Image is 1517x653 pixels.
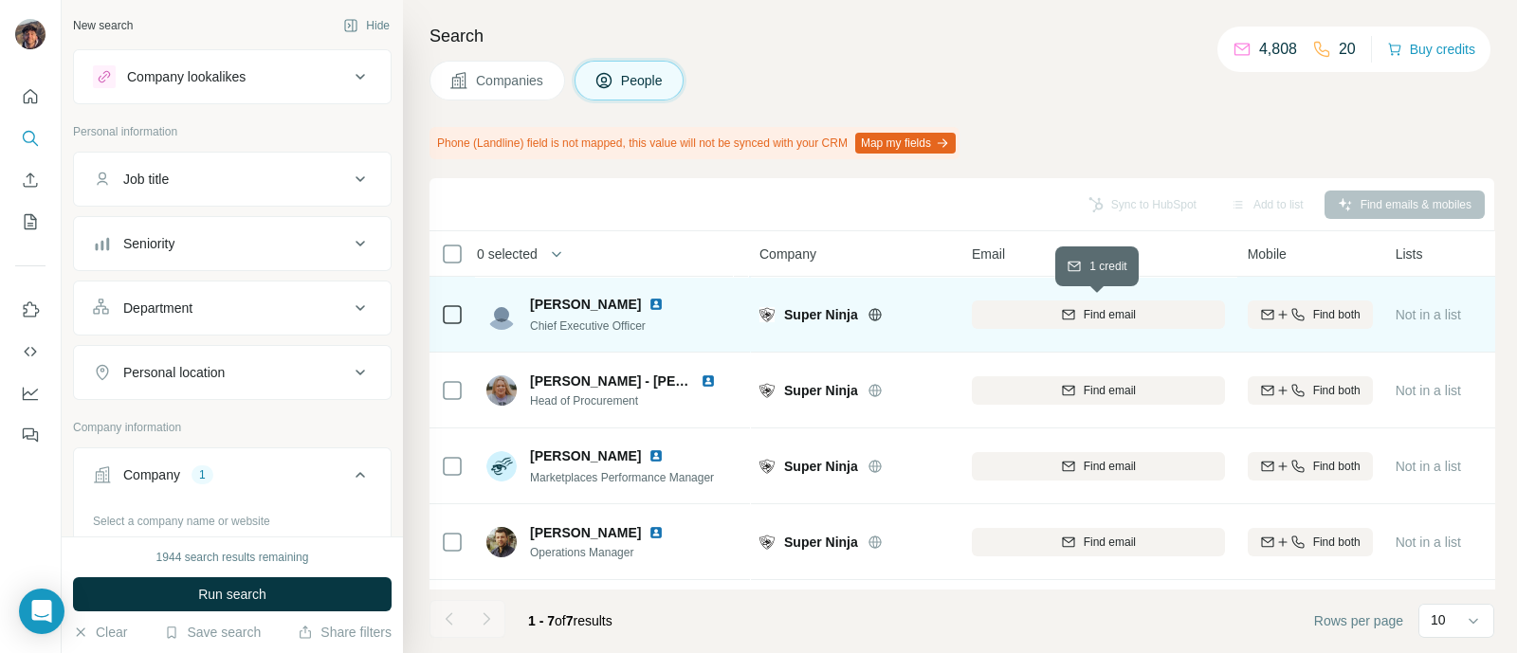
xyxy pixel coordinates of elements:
img: LinkedIn logo [649,448,664,463]
h4: Search [430,23,1494,49]
button: Find email [972,376,1225,405]
span: Super Ninja [784,533,858,552]
img: Avatar [15,19,46,49]
span: [PERSON_NAME] [530,446,641,465]
button: Find email [972,528,1225,556]
span: Find email [1084,306,1136,323]
div: Phone (Landline) field is not mapped, this value will not be synced with your CRM [430,127,960,159]
div: 1 [192,466,213,483]
span: [PERSON_NAME] [530,297,641,312]
button: Department [74,285,391,331]
div: Select a company name or website [93,505,372,530]
span: of [555,613,566,628]
span: [PERSON_NAME] [530,523,641,542]
div: Seniority [123,234,174,253]
span: 0 selected [477,245,538,263]
button: Company1 [74,452,391,505]
span: Not in a list [1396,307,1461,322]
button: Personal location [74,350,391,395]
span: results [528,613,612,628]
span: Not in a list [1396,535,1461,550]
div: Company [123,465,180,484]
button: Find email [972,452,1225,481]
button: Company lookalikes [74,54,391,100]
span: Operations Manager [530,544,686,561]
img: Logo of Super Ninja [759,383,775,398]
span: Find both [1313,306,1361,323]
img: Avatar [486,375,517,406]
span: Find email [1084,382,1136,399]
span: Super Ninja [784,305,858,324]
span: Find both [1313,458,1361,475]
button: Find both [1248,376,1373,405]
span: Head of Procurement [530,392,739,409]
button: Feedback [15,418,46,452]
span: Not in a list [1396,459,1461,474]
button: Hide [330,11,403,40]
p: Personal information [73,123,392,140]
span: Company [759,245,816,263]
img: LinkedIn logo [701,373,716,389]
div: Open Intercom Messenger [19,589,64,634]
div: Personal location [123,363,225,382]
p: Company information [73,419,392,436]
span: [PERSON_NAME] - [PERSON_NAME] [530,373,764,389]
p: 20 [1339,38,1356,61]
button: Buy credits [1387,36,1475,63]
div: Company lookalikes [127,67,246,86]
button: Save search [164,623,261,642]
img: Avatar [486,527,517,557]
p: 10 [1431,610,1446,629]
span: Run search [198,585,266,604]
span: Marketplaces Performance Manager [530,471,714,484]
button: Find both [1248,300,1373,329]
img: Logo of Super Ninja [759,307,775,322]
span: 7 [566,613,574,628]
button: My lists [15,205,46,239]
span: Chief Executive Officer [530,319,646,333]
span: Email [972,245,1005,263]
span: Not in a list [1396,383,1461,398]
span: Find email [1084,534,1136,551]
button: Share filters [298,623,392,642]
img: LinkedIn logo [649,525,664,540]
span: Rows per page [1314,611,1403,630]
button: Find email [972,300,1225,329]
button: Find both [1248,452,1373,481]
span: Lists [1396,245,1423,263]
span: Find both [1313,382,1361,399]
button: Use Surfe on LinkedIn [15,293,46,327]
span: Super Ninja [784,381,858,400]
div: Job title [123,170,169,189]
div: Department [123,299,192,317]
button: Find both [1248,528,1373,556]
button: Map my fields [855,133,956,154]
button: Seniority [74,221,391,266]
button: Enrich CSV [15,163,46,197]
div: New search [73,17,133,34]
img: Avatar [486,299,517,330]
img: LinkedIn logo [649,297,664,312]
span: Super Ninja [784,457,858,476]
button: Job title [74,156,391,202]
p: 4,808 [1259,38,1297,61]
button: Run search [73,577,392,611]
span: People [621,71,665,90]
button: Search [15,121,46,155]
span: Mobile [1248,245,1287,263]
button: Dashboard [15,376,46,410]
span: 1 - 7 [528,613,555,628]
span: Find both [1313,534,1361,551]
img: Logo of Super Ninja [759,459,775,474]
img: Logo of Super Ninja [759,535,775,550]
button: Use Surfe API [15,335,46,369]
button: Quick start [15,80,46,114]
button: Clear [73,623,127,642]
div: 1944 search results remaining [156,549,309,566]
img: Avatar [486,451,517,481]
span: Find email [1084,458,1136,475]
span: Companies [476,71,545,90]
